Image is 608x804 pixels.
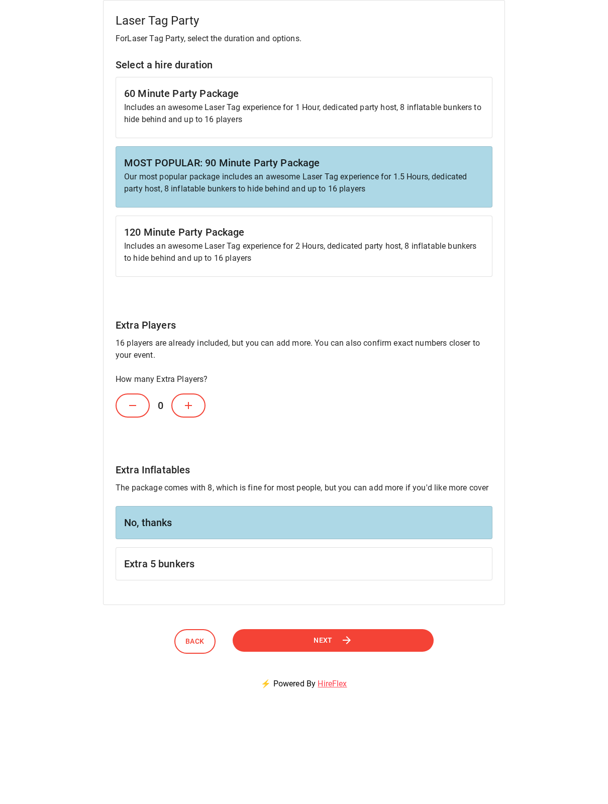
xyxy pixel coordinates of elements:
[116,373,492,385] p: How many Extra Players?
[249,666,359,702] p: ⚡ Powered By
[116,13,492,29] h5: Laser Tag Party
[124,556,484,572] h6: Extra 5 bunkers
[124,102,484,126] p: Includes an awesome Laser Tag experience for 1 Hour, dedicated party host, 8 inflatable bunkers t...
[314,634,333,647] span: Next
[185,635,205,648] span: Back
[116,482,492,494] p: The package comes with 8, which is fine for most people, but you can add more if you'd like more ...
[232,629,434,652] button: Next
[116,57,492,73] h6: Select a hire duration
[174,629,216,654] button: Back
[124,515,484,531] h6: No, thanks
[116,33,492,45] p: For Laser Tag Party , select the duration and options.
[124,171,484,195] p: Our most popular package includes an awesome Laser Tag experience for 1.5 Hours, dedicated party ...
[124,240,484,264] p: Includes an awesome Laser Tag experience for 2 Hours, dedicated party host, 8 inflatable bunkers ...
[116,462,492,478] h6: Extra Inflatables
[124,155,484,171] h6: MOST POPULAR: 90 Minute Party Package
[116,317,492,333] h6: Extra Players
[150,389,171,422] h6: 0
[116,337,492,361] p: 16 players are already included, but you can add more. You can also confirm exact numbers closer ...
[124,85,484,102] h6: 60 Minute Party Package
[318,679,347,688] a: HireFlex
[124,224,484,240] h6: 120 Minute Party Package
